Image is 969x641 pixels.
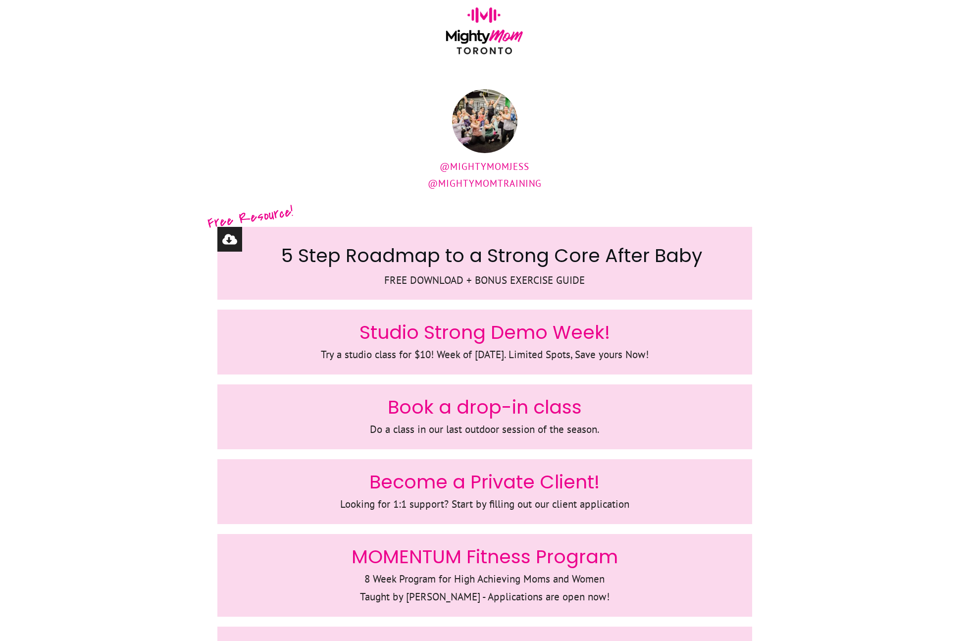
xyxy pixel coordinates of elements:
p: Looking for 1:1 support? Start by filling out our client application [228,495,742,514]
p: FREE DOWNLOAD + BONUS EXERCISE GUIDE [228,271,742,290]
a: @MightymomTraining [428,177,542,189]
p: Taught by [PERSON_NAME] - Applications are open now! [228,588,742,606]
span: Book a drop-in class [388,394,582,420]
h2: 5 Step Roadmap to a Strong Core After Baby [228,242,742,271]
span: Studio Strong Demo Week! [359,319,610,345]
a: @MightyMomJess [440,160,529,172]
p: Free Resource! [206,199,295,236]
img: mighty-mom-toronto-best-postpartum-prenatal-fitness-private-training-hp-group-fitness [441,89,542,153]
span: Become a Private Client! [369,469,600,495]
img: mightymom-logo-toronto [441,7,528,61]
p: Do a class in our last outdoor session of the season. [228,421,742,439]
p: Try a studio class for $10! Week of [DATE]. Limited Spots, Save yours Now! [228,346,742,364]
span: MOMENTUM Fitness Program [352,543,618,570]
p: 8 Week Program for High Achieving Moms and Women [228,570,742,588]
